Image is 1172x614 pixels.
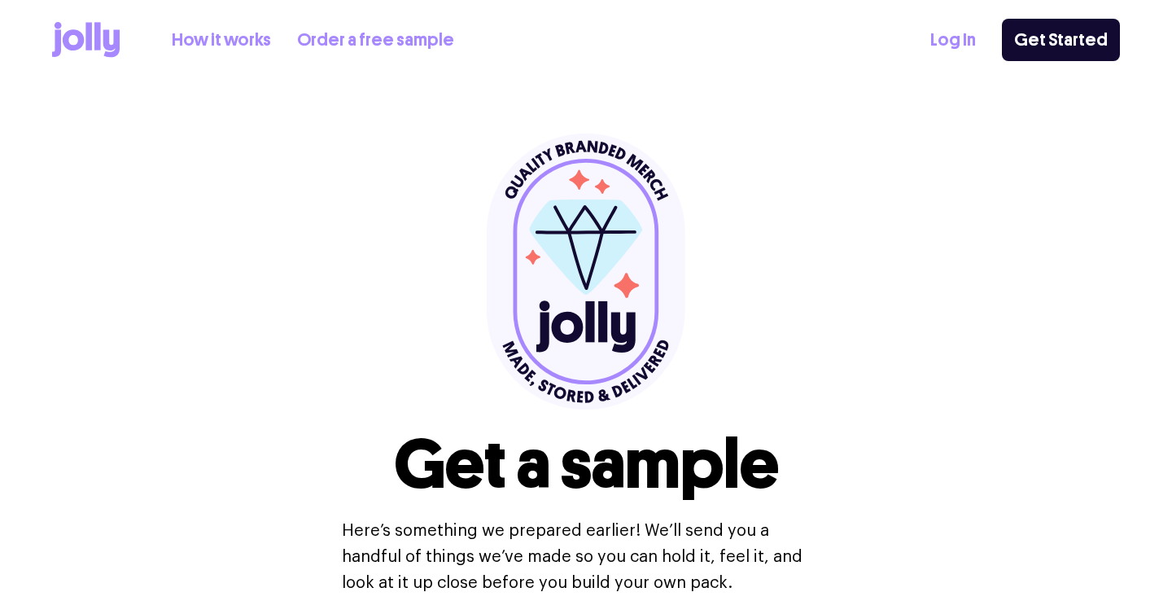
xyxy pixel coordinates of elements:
[172,27,271,54] a: How it works
[930,27,976,54] a: Log In
[342,518,830,596] p: Here’s something we prepared earlier! We’ll send you a handful of things we’ve made so you can ho...
[297,27,454,54] a: Order a free sample
[394,430,779,498] h1: Get a sample
[1002,19,1120,61] a: Get Started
